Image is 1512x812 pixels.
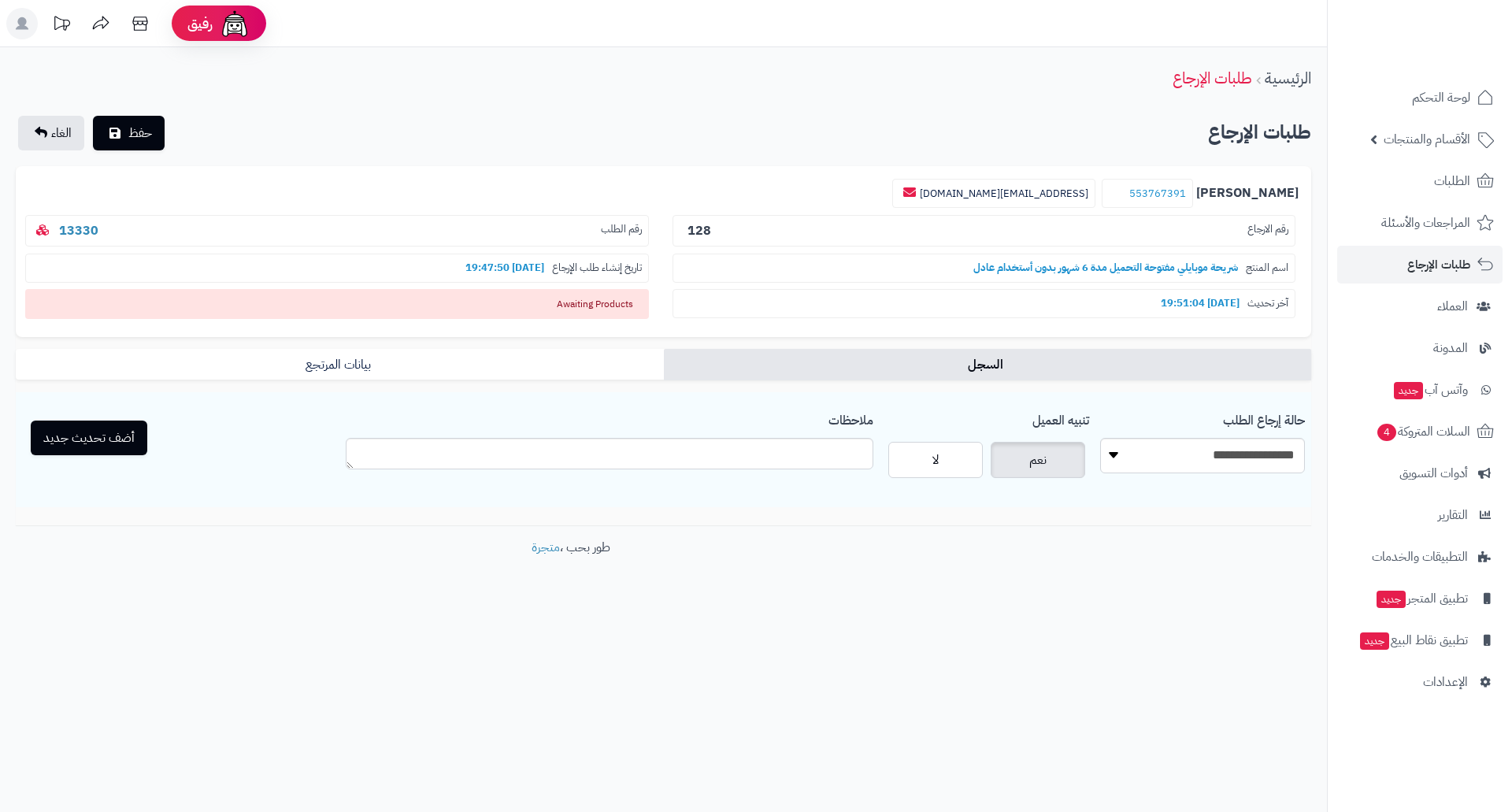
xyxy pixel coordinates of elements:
a: أدوات التسويق [1337,454,1503,492]
a: تطبيق المتجرجديد [1337,580,1503,617]
a: الإعدادات [1337,663,1503,701]
a: طلبات الإرجاع [1337,246,1503,284]
span: وآتس آب [1392,379,1468,401]
label: تنبيه العميل [1032,405,1089,430]
span: نعم [1029,450,1047,469]
span: الإعدادات [1423,671,1468,693]
a: الطلبات [1337,162,1503,200]
a: التقارير [1337,496,1503,534]
span: التطبيقات والخدمات [1372,546,1468,568]
a: السلات المتروكة4 [1337,413,1503,450]
span: العملاء [1437,295,1468,317]
a: 553767391 [1129,186,1186,201]
img: logo-2.png [1405,35,1497,68]
span: آخر تحديث [1247,296,1288,311]
span: التقارير [1438,504,1468,526]
span: الأقسام والمنتجات [1384,128,1470,150]
img: ai-face.png [219,8,250,39]
h2: طلبات الإرجاع [1208,117,1311,149]
span: طلبات الإرجاع [1407,254,1470,276]
a: المراجعات والأسئلة [1337,204,1503,242]
a: الرئيسية [1265,66,1311,90]
a: التطبيقات والخدمات [1337,538,1503,576]
span: المراجعات والأسئلة [1381,212,1470,234]
a: الغاء [18,116,84,150]
b: [DATE] 19:47:50 [458,260,552,275]
b: 128 [687,221,711,240]
span: المدونة [1433,337,1468,359]
span: حفظ [128,124,152,143]
b: [PERSON_NAME] [1196,184,1299,202]
button: حفظ [93,116,165,150]
span: رقم الطلب [601,222,642,240]
span: اسم المنتج [1246,261,1288,276]
a: طلبات الإرجاع [1173,66,1252,90]
span: الطلبات [1434,170,1470,192]
a: العملاء [1337,287,1503,325]
a: تحديثات المنصة [42,8,81,43]
button: أضف تحديث جديد [31,421,147,455]
span: Awaiting Products [25,289,649,319]
span: لا [932,450,939,469]
span: أدوات التسويق [1399,462,1468,484]
label: حالة إرجاع الطلب [1223,405,1305,430]
a: متجرة [532,538,560,557]
span: 4 [1377,424,1397,442]
a: وآتس آبجديد [1337,371,1503,409]
span: رقم الارجاع [1247,222,1288,240]
span: تاريخ إنشاء طلب الإرجاع [552,261,642,276]
span: تطبيق نقاط البيع [1358,629,1468,651]
span: الغاء [51,124,72,143]
span: لوحة التحكم [1412,87,1470,109]
span: جديد [1377,591,1406,608]
b: شريحة موبايلي مفتوحة التحميل مدة 6 شهور بدون أستخدام عادل [965,260,1246,275]
b: [DATE] 19:51:04 [1153,295,1247,310]
span: رفيق [187,14,213,33]
a: لوحة التحكم [1337,79,1503,117]
span: السلات المتروكة [1376,421,1470,443]
a: تطبيق نقاط البيعجديد [1337,621,1503,659]
a: السجل [664,349,1312,380]
label: ملاحظات [828,405,873,430]
a: المدونة [1337,329,1503,367]
a: بيانات المرتجع [16,349,664,380]
span: جديد [1394,382,1423,399]
a: [EMAIL_ADDRESS][DOMAIN_NAME] [920,186,1088,201]
span: جديد [1360,632,1389,650]
span: تطبيق المتجر [1375,588,1468,610]
a: 13330 [59,221,98,240]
